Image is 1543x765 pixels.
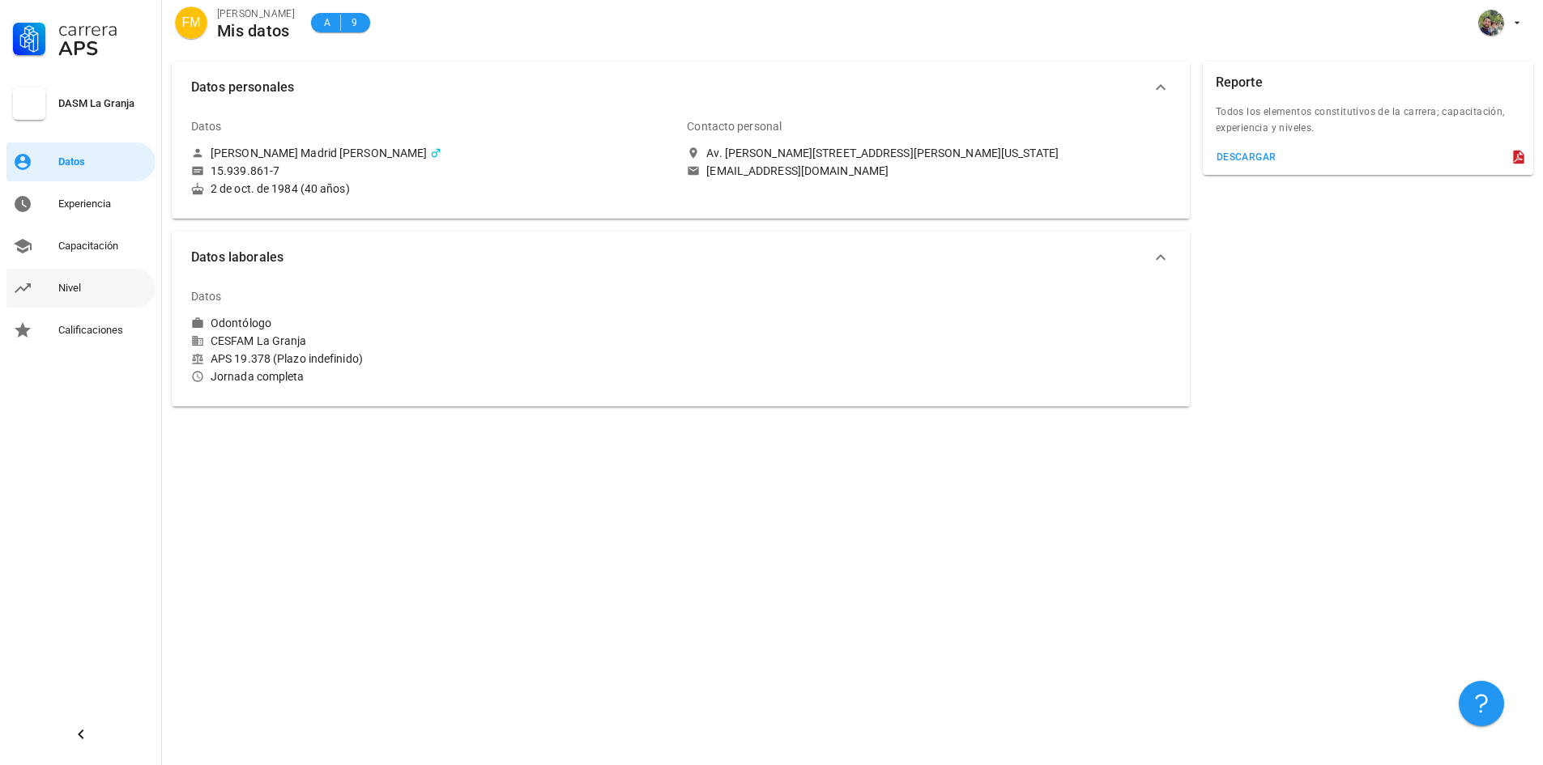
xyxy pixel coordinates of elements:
[191,351,674,366] div: APS 19.378 (Plazo indefinido)
[6,185,156,223] a: Experiencia
[58,198,149,210] div: Experiencia
[191,277,222,316] div: Datos
[58,97,149,110] div: DASM La Granja
[191,246,1151,269] span: Datos laborales
[175,6,207,39] div: avatar
[706,164,889,178] div: [EMAIL_ADDRESS][DOMAIN_NAME]
[687,146,1170,160] a: Av. [PERSON_NAME][STREET_ADDRESS][PERSON_NAME][US_STATE]
[211,316,271,330] div: Odontólogo
[1216,151,1277,163] div: descargar
[191,369,674,384] div: Jornada completa
[172,62,1190,113] button: Datos personales
[687,107,782,146] div: Contacto personal
[58,282,149,295] div: Nivel
[6,311,156,350] a: Calificaciones
[6,227,156,266] a: Capacitación
[58,155,149,168] div: Datos
[58,19,149,39] div: Carrera
[191,107,222,146] div: Datos
[58,39,149,58] div: APS
[58,324,149,337] div: Calificaciones
[1209,146,1283,168] button: descargar
[217,6,295,22] div: [PERSON_NAME]
[211,164,279,178] div: 15.939.861-7
[58,240,149,253] div: Capacitación
[191,76,1151,99] span: Datos personales
[706,146,1059,160] div: Av. [PERSON_NAME][STREET_ADDRESS][PERSON_NAME][US_STATE]
[321,15,334,31] span: A
[191,181,674,196] div: 2 de oct. de 1984 (40 años)
[217,22,295,40] div: Mis datos
[1478,10,1504,36] div: avatar
[181,6,200,39] span: FM
[172,232,1190,283] button: Datos laborales
[6,269,156,308] a: Nivel
[6,142,156,181] a: Datos
[347,15,360,31] span: 9
[211,146,427,160] div: [PERSON_NAME] Madrid [PERSON_NAME]
[1216,62,1263,104] div: Reporte
[1203,104,1533,146] div: Todos los elementos constitutivos de la carrera; capacitación, experiencia y niveles.
[687,164,1170,178] a: [EMAIL_ADDRESS][DOMAIN_NAME]
[191,334,674,348] div: CESFAM La Granja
